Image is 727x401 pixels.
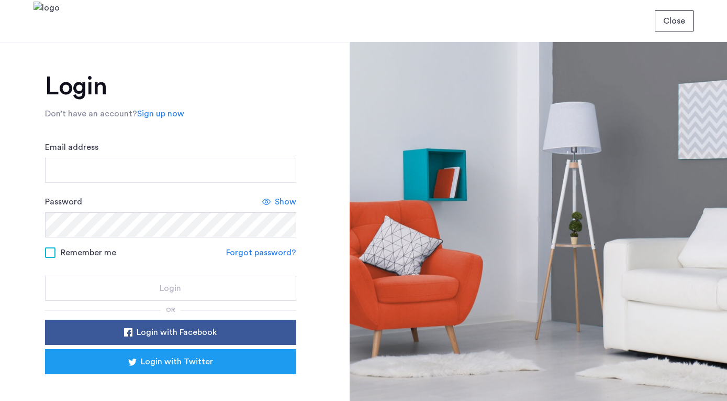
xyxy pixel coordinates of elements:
img: logo [33,2,60,41]
span: Show [275,196,296,208]
a: Forgot password? [226,246,296,259]
span: Close [663,15,685,27]
button: button [655,10,694,31]
span: Login [160,282,181,295]
span: Login with Facebook [137,326,217,339]
button: button [45,276,296,301]
span: Don’t have an account? [45,110,137,118]
span: Login with Twitter [141,355,213,368]
button: button [45,349,296,374]
button: button [45,320,296,345]
span: or [166,307,175,313]
h1: Login [45,74,296,99]
label: Password [45,196,82,208]
span: Remember me [61,246,116,259]
a: Sign up now [137,107,184,120]
label: Email address [45,141,98,154]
